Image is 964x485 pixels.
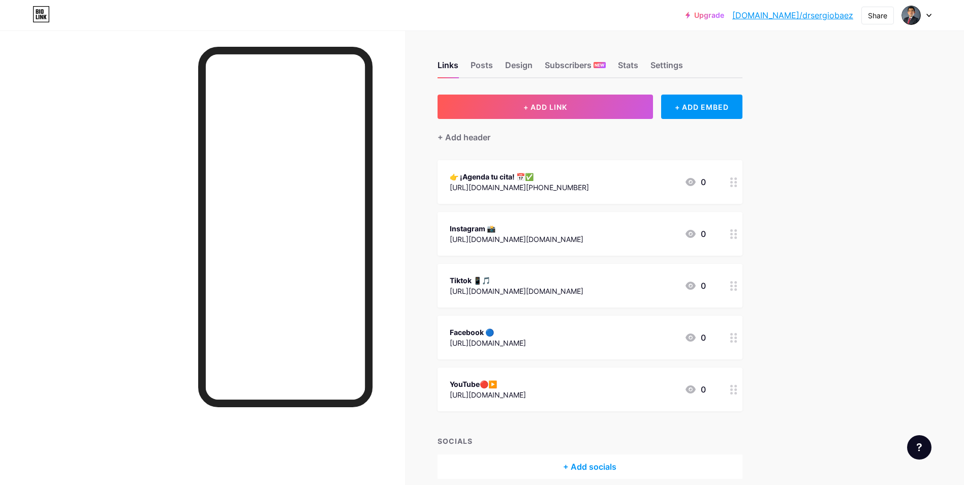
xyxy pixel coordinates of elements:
div: Share [868,10,887,21]
div: + Add socials [438,454,742,479]
img: drsergiobaez [901,6,921,25]
div: Tiktok 📱🎵 [450,275,583,286]
div: Links [438,59,458,77]
div: Instagram 📸 [450,223,583,234]
div: Stats [618,59,638,77]
div: [URL][DOMAIN_NAME][DOMAIN_NAME] [450,286,583,296]
div: [URL][DOMAIN_NAME] [450,338,526,348]
div: Facebook 🔵 [450,327,526,338]
div: [URL][DOMAIN_NAME] [450,389,526,400]
button: + ADD LINK [438,95,654,119]
div: YouTube🔴▶️ [450,379,526,389]
a: Upgrade [686,11,724,19]
div: 0 [685,176,706,188]
div: + ADD EMBED [661,95,742,119]
div: 0 [685,383,706,396]
div: 0 [685,331,706,344]
div: SOCIALS [438,436,742,446]
div: Subscribers [545,59,606,77]
div: 0 [685,228,706,240]
span: NEW [595,62,604,68]
div: Posts [471,59,493,77]
div: [URL][DOMAIN_NAME][DOMAIN_NAME] [450,234,583,245]
a: [DOMAIN_NAME]/drsergiobaez [732,9,853,21]
div: 👉 ¡Agenda tu cita! 📅✅ [450,171,589,182]
span: + ADD LINK [523,103,567,111]
div: [URL][DOMAIN_NAME][PHONE_NUMBER] [450,182,589,193]
div: Design [505,59,533,77]
div: 0 [685,280,706,292]
div: + Add header [438,131,490,143]
div: Settings [650,59,683,77]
